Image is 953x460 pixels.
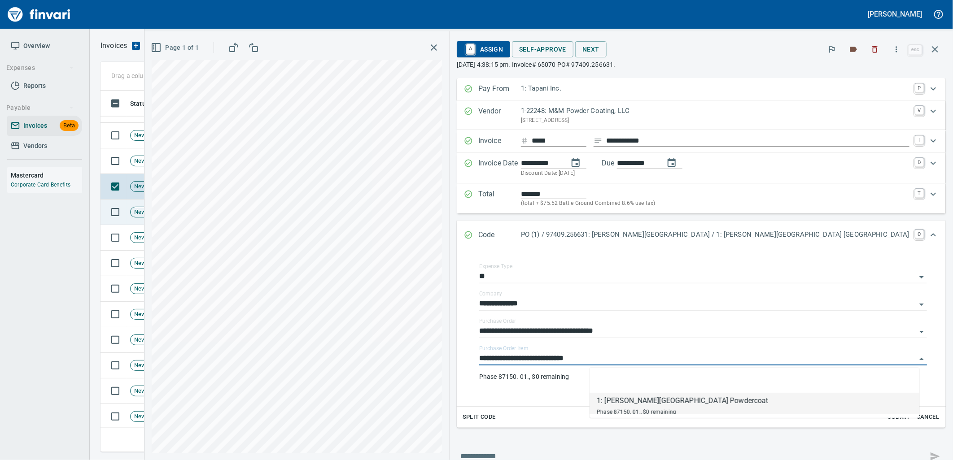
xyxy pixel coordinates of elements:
span: Expenses [6,62,74,74]
label: Expense Type [479,264,512,269]
button: Open [915,298,928,311]
p: Due [602,158,644,169]
p: Invoice Date [478,158,521,178]
p: 1: Tapani Inc. [521,83,909,94]
button: [PERSON_NAME] [866,7,924,21]
button: Page 1 of 1 [149,39,202,56]
a: P [915,83,924,92]
a: A [466,44,475,54]
p: 1-22248: M&M Powder Coating, LLC [521,106,909,116]
p: PO (1) / 97409.256631: [PERSON_NAME][GEOGRAPHIC_DATA] / 1: [PERSON_NAME][GEOGRAPHIC_DATA] [GEOGRA... [521,230,909,240]
span: New [131,310,149,319]
p: Code [478,230,521,241]
p: Drag a column heading here to group the table [111,71,243,80]
p: Total [478,189,521,208]
span: New [131,285,149,293]
span: New [131,412,149,421]
span: New [131,336,149,344]
span: Status [130,98,161,109]
span: New [131,259,149,268]
span: New [131,361,149,370]
button: Flag [822,39,842,59]
button: Close [915,353,928,365]
label: Purchase Order [479,319,516,324]
div: Expand [457,130,946,152]
button: Open [915,271,928,283]
span: Page 1 of 1 [153,42,199,53]
a: C [915,230,924,239]
span: New [131,157,149,165]
button: Self-Approve [512,41,573,58]
button: More [887,39,906,59]
button: Next [575,41,607,58]
span: New [131,208,149,217]
a: esc [909,45,922,55]
img: Finvari [5,4,73,25]
div: Expand [457,183,946,213]
button: Split Code [460,410,498,424]
label: Company [479,291,503,297]
span: Assign [464,42,503,57]
span: Overview [23,40,50,52]
div: Expand [457,100,946,130]
span: Close invoice [906,39,946,60]
button: Discard [865,39,885,59]
label: Purchase Order Item [479,346,528,352]
p: Phase 87150. 01., $0 remaining [479,372,927,381]
a: V [915,106,924,115]
div: Expand [457,78,946,100]
span: Vendors [23,140,47,152]
svg: Invoice description [594,136,603,145]
h6: Mastercard [11,170,82,180]
span: Next [582,44,599,55]
span: Beta [60,121,79,131]
p: (total + $75.52 Battle Ground Combined 8.6% use tax) [521,199,909,208]
button: Expenses [3,60,78,76]
span: New [131,182,149,191]
span: Self-Approve [519,44,566,55]
span: Split Code [463,412,496,422]
a: I [915,135,924,144]
a: Overview [7,36,82,56]
span: Status [130,98,149,109]
p: [DATE] 4:38:15 pm. Invoice# 65070 PO# 97409.256631. [457,60,946,69]
a: Reports [7,76,82,96]
span: New [131,234,149,242]
div: 1: [PERSON_NAME][GEOGRAPHIC_DATA] Powdercoat [597,395,769,406]
svg: Invoice number [521,135,528,146]
span: Invoices [23,120,47,131]
span: New [131,387,149,395]
button: Cancel [914,410,942,424]
div: Expand [457,250,946,428]
span: Payable [6,102,74,113]
h5: [PERSON_NAME] [868,9,922,19]
p: Discount Date: [DATE] [521,169,909,178]
button: change due date [661,152,682,174]
button: Open [915,325,928,338]
p: Invoice [478,135,521,147]
span: Phase 87150. 01., $0 remaining [597,409,676,415]
p: [STREET_ADDRESS] [521,116,909,125]
div: Expand [457,152,946,183]
button: change date [565,152,586,174]
span: Reports [23,80,46,91]
a: InvoicesBeta [7,116,82,136]
p: Invoices [101,40,127,51]
p: Pay From [478,83,521,95]
button: Upload an Invoice [127,40,145,51]
button: Payable [3,100,78,116]
a: Corporate Card Benefits [11,182,70,188]
a: D [915,158,924,167]
button: Labels [844,39,863,59]
nav: breadcrumb [101,40,127,51]
a: Vendors [7,136,82,156]
span: Cancel [916,412,940,422]
div: Expand [457,221,946,250]
a: T [915,189,924,198]
button: AAssign [457,41,510,57]
span: New [131,131,149,140]
p: Vendor [478,106,521,125]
